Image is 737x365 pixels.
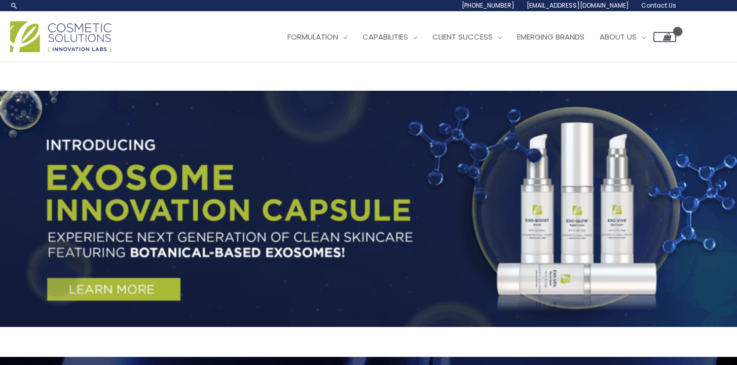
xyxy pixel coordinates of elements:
span: Formulation [287,31,338,42]
span: Emerging Brands [517,31,584,42]
a: About Us [592,22,653,52]
span: Capabilities [362,31,408,42]
span: About Us [600,31,637,42]
img: Cosmetic Solutions Logo [10,21,112,52]
a: Formulation [280,22,355,52]
span: [EMAIL_ADDRESS][DOMAIN_NAME] [527,1,629,10]
nav: Site Navigation [272,22,676,52]
a: Emerging Brands [509,22,592,52]
a: View Shopping Cart, empty [653,32,676,42]
a: Capabilities [355,22,425,52]
a: Client Success [425,22,509,52]
span: Contact Us [641,1,676,10]
span: Client Success [432,31,493,42]
a: Search icon link [10,2,18,10]
span: [PHONE_NUMBER] [462,1,514,10]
